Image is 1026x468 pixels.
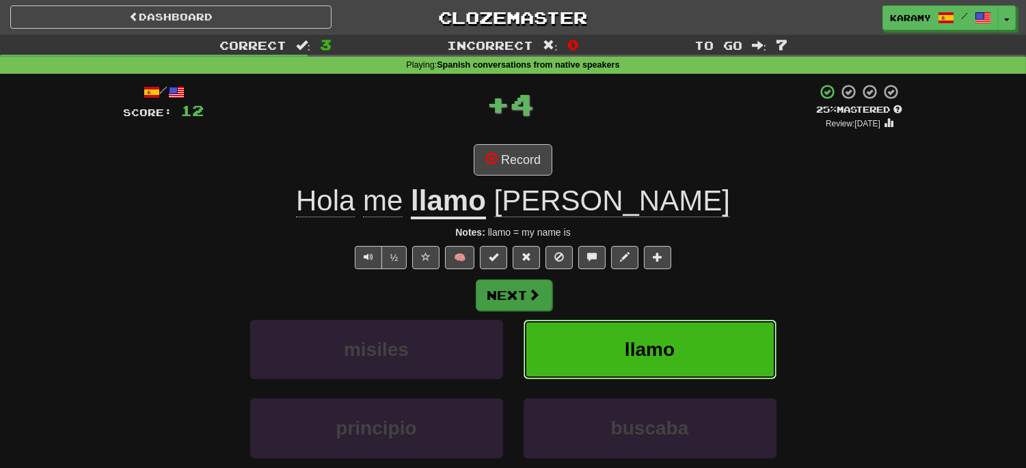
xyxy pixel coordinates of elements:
[296,184,355,217] span: Hola
[124,83,204,100] div: /
[124,107,173,118] span: Score:
[625,339,675,360] span: llamo
[578,246,606,269] button: Discuss sentence (alt+u)
[524,398,777,458] button: buscaba
[817,104,837,115] span: 25 %
[320,36,332,53] span: 3
[296,40,311,51] span: :
[474,144,552,176] button: Record
[513,246,540,269] button: Reset to 0% Mastered (alt+r)
[447,38,533,52] span: Incorrect
[524,320,777,379] button: llamo
[545,246,573,269] button: Ignore sentence (alt+i)
[411,184,486,219] u: llamo
[543,40,558,51] span: :
[352,246,407,269] div: Text-to-speech controls
[455,227,485,238] strong: Notes:
[181,102,204,119] span: 12
[694,38,742,52] span: To go
[336,417,416,439] span: principio
[352,5,673,29] a: Clozemaster
[644,246,671,269] button: Add to collection (alt+a)
[476,279,552,311] button: Next
[487,83,511,124] span: +
[219,38,286,52] span: Correct
[363,184,403,217] span: me
[890,12,931,24] span: Karamy
[124,225,903,239] div: llamo = my name is
[511,87,535,121] span: 4
[826,119,880,128] small: Review: [DATE]
[480,246,507,269] button: Set this sentence to 100% Mastered (alt+m)
[611,417,689,439] span: buscaba
[10,5,332,29] a: Dashboard
[752,40,767,51] span: :
[776,36,787,53] span: 7
[250,320,503,379] button: misiles
[494,184,730,217] span: [PERSON_NAME]
[412,246,440,269] button: Favorite sentence (alt+f)
[381,246,407,269] button: ½
[817,104,903,116] div: Mastered
[611,246,638,269] button: Edit sentence (alt+d)
[437,60,619,70] strong: Spanish conversations from native speakers
[355,246,382,269] button: Play sentence audio (ctl+space)
[882,5,999,30] a: Karamy /
[445,246,474,269] button: 🧠
[344,339,409,360] span: misiles
[250,398,503,458] button: principio
[567,36,579,53] span: 0
[961,11,968,20] span: /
